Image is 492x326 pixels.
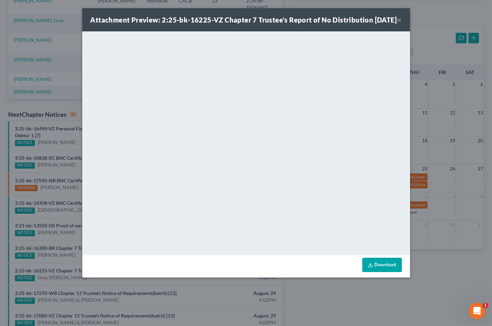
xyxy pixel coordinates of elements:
a: Download [362,258,402,272]
button: × [397,16,402,24]
strong: Attachment Preview: 2:25-bk-16225-VZ Chapter 7 Trustee's Report of No Distribution [DATE] [90,16,397,24]
span: 1 [483,303,488,308]
iframe: <object ng-attr-data='[URL][DOMAIN_NAME]' type='application/pdf' width='100%' height='650px'></ob... [82,31,410,253]
iframe: Intercom live chat [469,303,485,319]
